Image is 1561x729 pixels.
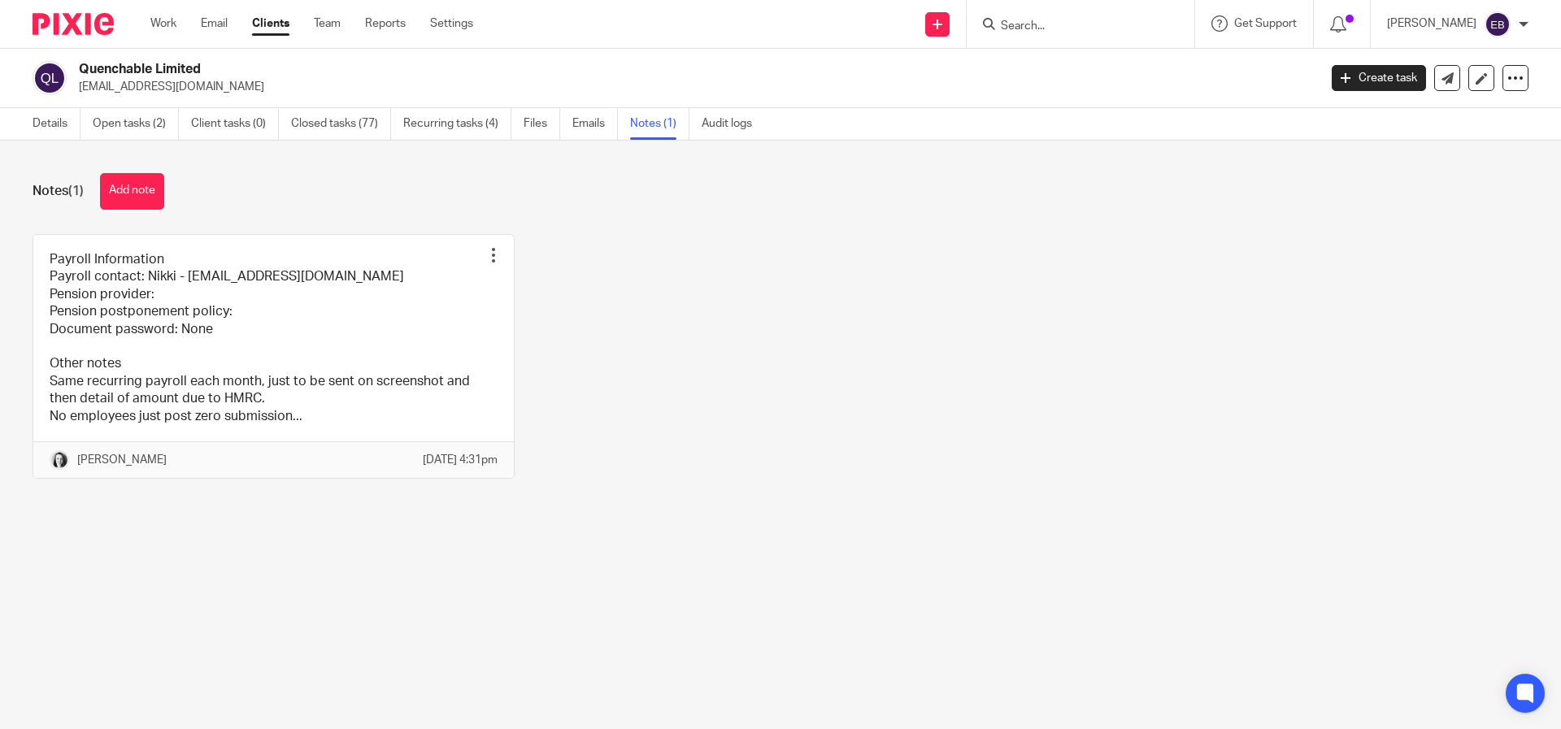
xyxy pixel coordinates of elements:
[702,108,764,140] a: Audit logs
[572,108,618,140] a: Emails
[423,452,498,468] p: [DATE] 4:31pm
[365,15,406,32] a: Reports
[79,61,1062,78] h2: Quenchable Limited
[524,108,560,140] a: Files
[33,61,67,95] img: svg%3E
[33,183,84,200] h1: Notes
[430,15,473,32] a: Settings
[201,15,228,32] a: Email
[100,173,164,210] button: Add note
[77,452,167,468] p: [PERSON_NAME]
[68,184,84,197] span: (1)
[1332,65,1426,91] a: Create task
[1485,11,1511,37] img: svg%3E
[33,13,114,35] img: Pixie
[1234,18,1297,29] span: Get Support
[252,15,289,32] a: Clients
[150,15,176,32] a: Work
[79,79,1307,95] p: [EMAIL_ADDRESS][DOMAIN_NAME]
[191,108,279,140] a: Client tasks (0)
[1387,15,1476,32] p: [PERSON_NAME]
[93,108,179,140] a: Open tasks (2)
[999,20,1146,34] input: Search
[33,108,80,140] a: Details
[314,15,341,32] a: Team
[291,108,391,140] a: Closed tasks (77)
[50,450,69,470] img: T1JH8BBNX-UMG48CW64-d2649b4fbe26-512.png
[630,108,689,140] a: Notes (1)
[403,108,511,140] a: Recurring tasks (4)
